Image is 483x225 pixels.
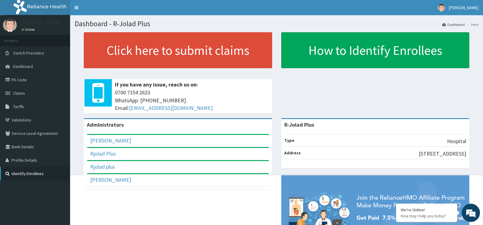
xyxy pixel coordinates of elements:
h1: Dashboard - R-Jolad Plus [75,20,478,28]
span: 0700 7354 2623 WhatsApp: [PHONE_NUMBER] Email: [115,89,269,112]
a: Online [21,27,36,32]
span: Claims [13,90,25,96]
p: [PERSON_NAME] [21,20,61,25]
b: Address [284,150,301,156]
a: [EMAIL_ADDRESS][DOMAIN_NAME] [129,104,213,111]
p: How may I help you today? [401,213,453,219]
b: Administrators [87,121,124,128]
a: How to Identify Enrollees [281,32,470,68]
a: Dashboard [442,22,465,27]
span: Tariffs [13,104,24,109]
li: Here [465,22,478,27]
span: Switch Providers [13,50,44,56]
a: Rjolad Plus [90,150,116,157]
span: [PERSON_NAME] [449,5,478,10]
img: User Image [3,18,17,32]
img: User Image [438,4,445,12]
a: Rjolad plus [90,163,115,170]
a: [PERSON_NAME] [90,137,131,144]
span: Dashboard [13,64,33,69]
a: [PERSON_NAME] [90,176,131,183]
p: [STREET_ADDRESS] [419,150,466,158]
b: Type [284,138,294,143]
p: Hospital [447,137,466,145]
b: If you have any issue, reach us on: [115,81,198,88]
div: We're Online! [401,207,453,213]
a: Click here to submit claims [84,32,272,68]
strong: R-Jolad Plus [284,121,314,128]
